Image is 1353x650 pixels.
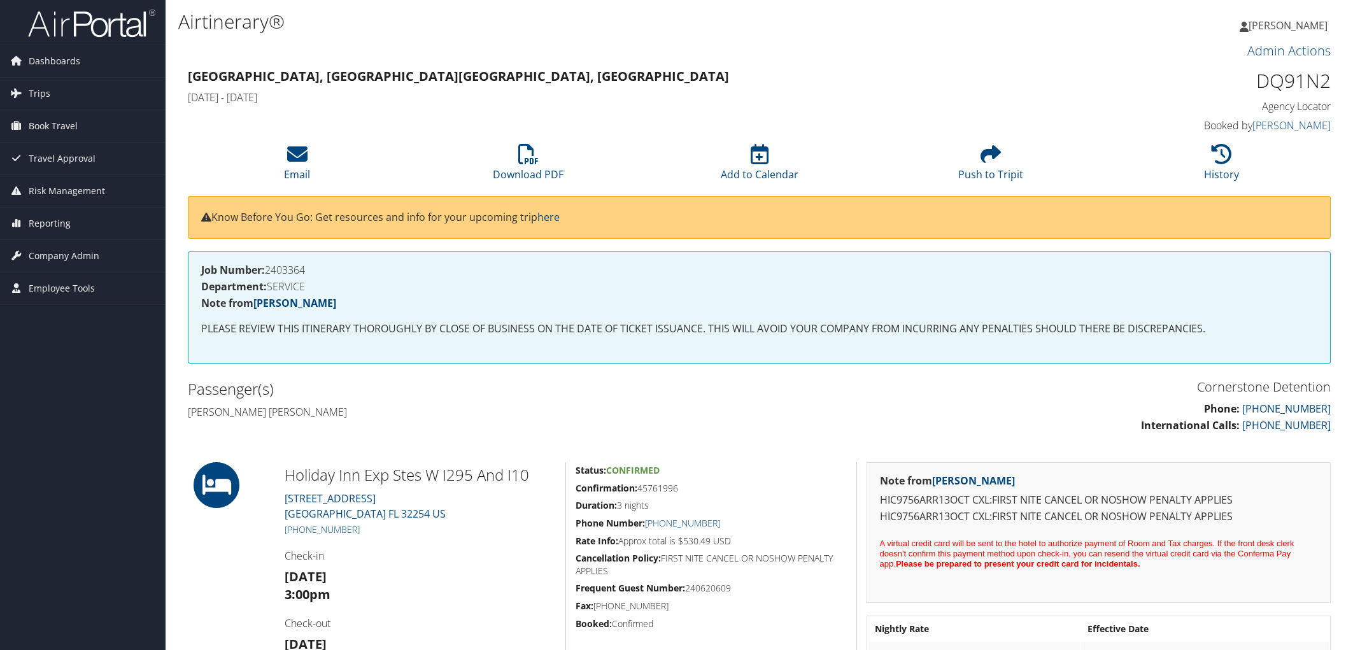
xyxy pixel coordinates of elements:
[1252,118,1331,132] a: [PERSON_NAME]
[1242,402,1331,416] a: [PHONE_NUMBER]
[285,523,360,535] a: [PHONE_NUMBER]
[576,600,593,612] strong: Fax:
[1240,6,1340,45] a: [PERSON_NAME]
[285,549,556,563] h4: Check-in
[576,552,661,564] strong: Cancellation Policy:
[29,143,96,174] span: Travel Approval
[880,474,1015,488] strong: Note from
[896,559,1140,569] strong: Please be prepared to present your credit card for incidentals.
[493,151,563,181] a: Download PDF
[188,67,729,85] strong: [GEOGRAPHIC_DATA], [GEOGRAPHIC_DATA] [GEOGRAPHIC_DATA], [GEOGRAPHIC_DATA]
[1242,418,1331,432] a: [PHONE_NUMBER]
[188,90,1040,104] h4: [DATE] - [DATE]
[606,464,660,476] span: Confirmed
[1204,402,1240,416] strong: Phone:
[29,208,71,239] span: Reporting
[576,517,645,529] strong: Phone Number:
[1249,18,1328,32] span: [PERSON_NAME]
[576,600,846,612] h5: [PHONE_NUMBER]
[645,517,720,529] a: [PHONE_NUMBER]
[537,210,560,224] a: here
[201,263,265,277] strong: Job Number:
[576,482,846,495] h5: 45761996
[769,378,1331,396] h3: Cornerstone Detention
[29,240,99,272] span: Company Admin
[576,464,606,476] strong: Status:
[576,482,637,494] strong: Confirmation:
[576,618,846,630] h5: Confirmed
[188,378,750,400] h2: Passenger(s)
[721,151,798,181] a: Add to Calendar
[29,272,95,304] span: Employee Tools
[1204,151,1239,181] a: History
[880,492,1317,525] p: HIC9756ARR13OCT CXL:FIRST NITE CANCEL OR NOSHOW PENALTY APPLIES HIC9756ARR13OCT CXL:FIRST NITE CA...
[576,582,846,595] h5: 240620609
[285,616,556,630] h4: Check-out
[201,281,1317,292] h4: SERVICE
[880,539,1294,569] span: A virtual credit card will be sent to the hotel to authorize payment of Room and Tax charges. If ...
[201,209,1317,226] p: Know Before You Go: Get resources and info for your upcoming trip
[1141,418,1240,432] strong: International Calls:
[285,568,327,585] strong: [DATE]
[1059,118,1331,132] h4: Booked by
[576,499,846,512] h5: 3 nights
[178,8,953,35] h1: Airtinerary®
[932,474,1015,488] a: [PERSON_NAME]
[201,296,336,310] strong: Note from
[576,582,685,594] strong: Frequent Guest Number:
[29,110,78,142] span: Book Travel
[1081,618,1329,640] th: Effective Date
[253,296,336,310] a: [PERSON_NAME]
[576,535,846,548] h5: Approx total is $530.49 USD
[201,321,1317,337] p: PLEASE REVIEW THIS ITINERARY THOROUGHLY BY CLOSE OF BUSINESS ON THE DATE OF TICKET ISSUANCE. THIS...
[29,45,80,77] span: Dashboards
[29,175,105,207] span: Risk Management
[1059,67,1331,94] h1: DQ91N2
[188,405,750,419] h4: [PERSON_NAME] [PERSON_NAME]
[576,552,846,577] h5: FIRST NITE CANCEL OR NOSHOW PENALTY APPLIES
[576,618,612,630] strong: Booked:
[284,151,310,181] a: Email
[285,491,446,521] a: [STREET_ADDRESS][GEOGRAPHIC_DATA] FL 32254 US
[285,586,330,603] strong: 3:00pm
[576,499,617,511] strong: Duration:
[576,535,618,547] strong: Rate Info:
[28,8,155,38] img: airportal-logo.png
[1059,99,1331,113] h4: Agency Locator
[29,78,50,110] span: Trips
[958,151,1023,181] a: Push to Tripit
[1247,42,1331,59] a: Admin Actions
[285,464,556,486] h2: Holiday Inn Exp Stes W I295 And I10
[868,618,1080,640] th: Nightly Rate
[201,279,267,293] strong: Department:
[201,265,1317,275] h4: 2403364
